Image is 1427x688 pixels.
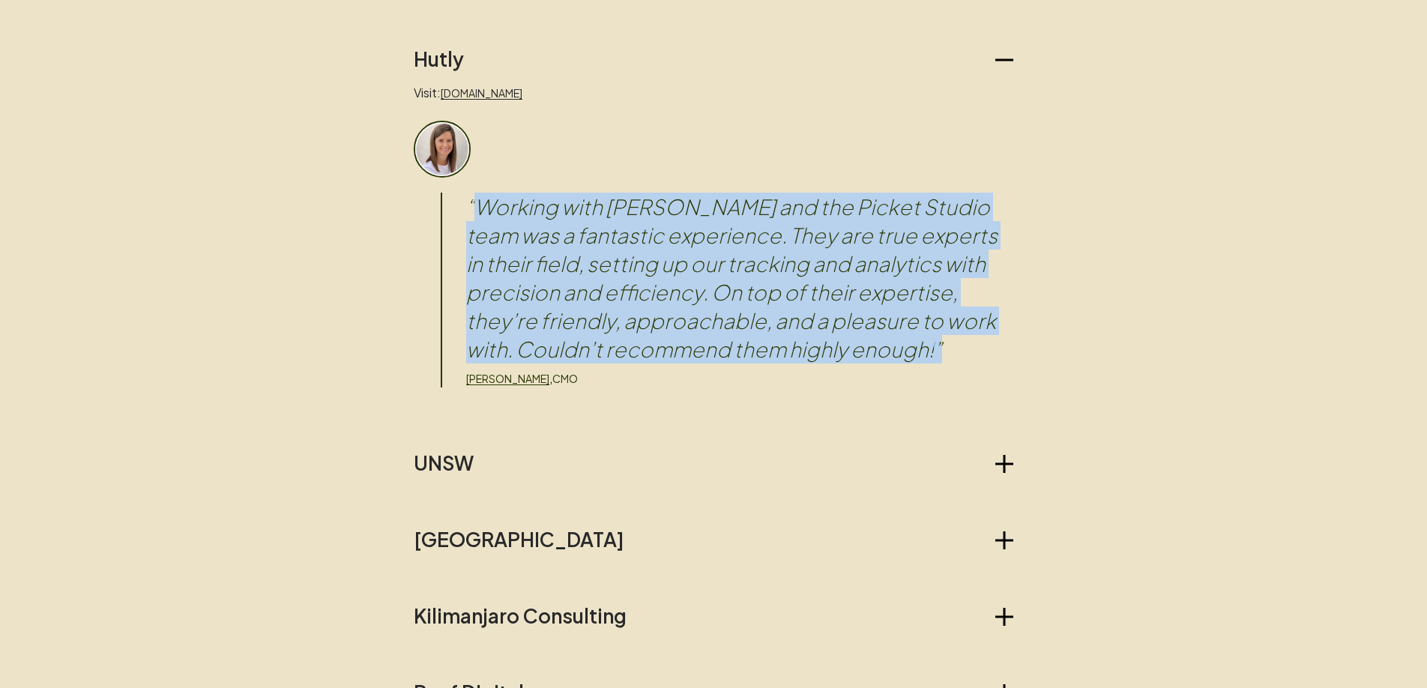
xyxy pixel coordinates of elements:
a: [DOMAIN_NAME] [441,86,522,100]
h2: Kilimanjaro Consulting [414,604,627,628]
img: Client headshot [414,121,471,178]
div: Hutly [414,71,1013,387]
p: Visit: [414,83,1013,103]
button: [GEOGRAPHIC_DATA] [414,528,1013,552]
button: Kilimanjaro Consulting [414,604,1013,628]
h2: UNSW [414,451,474,475]
div: , [466,369,1013,387]
button: Hutly [414,47,1013,71]
h2: [GEOGRAPHIC_DATA] [414,528,624,552]
blockquote: “ Working with [PERSON_NAME] and the Picket Studio team was a fantastic experience. They are true... [466,193,1013,363]
p: CMO [552,370,578,387]
h2: Hutly [414,47,464,71]
a: [PERSON_NAME] [466,372,549,385]
button: UNSW [414,451,1013,475]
